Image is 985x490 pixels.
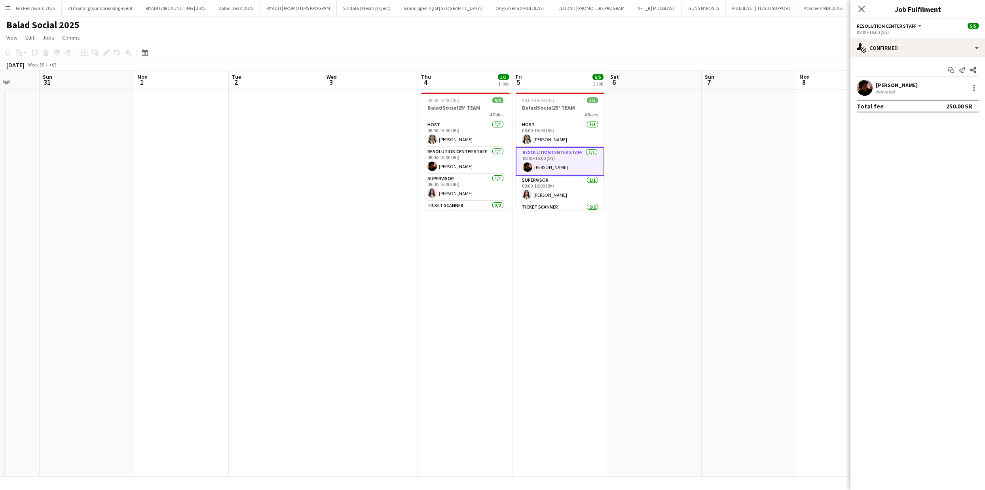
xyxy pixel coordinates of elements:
span: 5/5 [968,23,979,29]
app-card-role: Ticket Scanner2/2 [516,203,604,241]
app-card-role: Resolution Center Staff1/108:00-16:00 (8h)[PERSON_NAME] [421,147,510,174]
a: Jobs [39,32,57,43]
span: 31 [42,78,52,87]
div: 1 Job [498,81,509,87]
span: Sat [610,73,619,80]
a: Comms [59,32,83,43]
app-card-role: Supervisor1/108:00-16:00 (8h)[PERSON_NAME] [516,176,604,203]
span: 6 [609,78,619,87]
span: 5/5 [587,97,598,103]
span: 08:00-16:00 (8h) [522,97,554,103]
span: Thu [421,73,431,80]
div: [DATE] [6,61,25,69]
span: Sun [43,73,52,80]
span: Sun [705,73,714,80]
span: 4 [420,78,431,87]
span: 3 [325,78,337,87]
app-job-card: 08:00-16:00 (8h)5/5BaladSocial25' TEAM4 RolesHOST1/108:00-16:00 (8h)[PERSON_NAME]Resolution Cente... [421,93,510,210]
div: 250.00 SR [946,102,972,110]
span: Tue [232,73,241,80]
span: 1 [136,78,148,87]
button: MDLBEAST | TEACH SUPPORT [726,0,797,16]
button: GUNS N' ROSES [682,0,726,16]
div: Total fee [857,102,884,110]
div: 08:00-16:00 (8h) [857,29,979,35]
button: Resolution Center Staff [857,23,923,29]
button: AFT_R | MDLBEAST [631,0,682,16]
span: Jobs [42,34,54,41]
span: Mon [137,73,148,80]
span: Fri [516,73,522,80]
span: Wed [326,73,337,80]
span: 7 [704,78,714,87]
span: Comms [62,34,80,41]
span: Resolution Center Staff [857,23,917,29]
span: 8 [798,78,810,87]
span: 5 [514,78,522,87]
app-card-role: HOST1/108:00-16:00 (8h)[PERSON_NAME] [516,120,604,147]
button: JEDDAH | PROMOTERS PROGRAM [552,0,631,16]
div: [PERSON_NAME] [876,82,918,89]
div: 1 Job [593,81,603,87]
h3: Job Fulfilment [850,4,985,14]
span: 08:00-16:00 (8h) [427,97,459,103]
span: 5/5 [498,74,509,80]
button: Atache X MDLBEAST [797,0,851,16]
div: +03 [49,62,57,68]
h3: BaladSocial25' TEAM [516,104,604,111]
span: Edit [25,34,34,41]
button: Al manar groundbreaking event [62,0,139,16]
div: Confirmed [850,38,985,57]
app-job-card: 08:00-16:00 (8h)5/5BaladSocial25' TEAM4 RolesHOST1/108:00-16:00 (8h)[PERSON_NAME]Resolution Cente... [516,93,604,210]
h1: Balad Social 2025 [6,19,80,31]
button: Sindala ( Neom project) [337,0,397,16]
button: Balad Beast 2025 [212,0,260,16]
button: Grand opening of [GEOGRAPHIC_DATA] [397,0,489,16]
span: 5/5 [492,97,503,103]
span: 4 Roles [585,112,598,118]
span: View [6,34,17,41]
a: Edit [22,32,38,43]
button: RIYADH | PROMOTERS PROGRAM [260,0,337,16]
app-card-role: HOST1/108:00-16:00 (8h)[PERSON_NAME] [421,120,510,147]
app-card-role: Resolution Center Staff1/108:00-16:00 (8h)[PERSON_NAME] [516,147,604,176]
span: Week 35 [26,62,46,68]
button: RIYADH AIR LAUNCHING | 2025 [139,0,212,16]
a: View [3,32,21,43]
app-card-role: Ticket Scanner2/208:00-16:00 (8h) [421,201,510,239]
span: 2 [231,78,241,87]
div: Not rated [876,89,896,95]
button: Golden Pen Award 2025 [1,0,62,16]
h3: BaladSocial25' TEAM [421,104,510,111]
span: 5/5 [592,74,604,80]
app-card-role: Supervisor1/108:00-16:00 (8h)[PERSON_NAME] [421,174,510,201]
span: 4 Roles [490,112,503,118]
span: Mon [799,73,810,80]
